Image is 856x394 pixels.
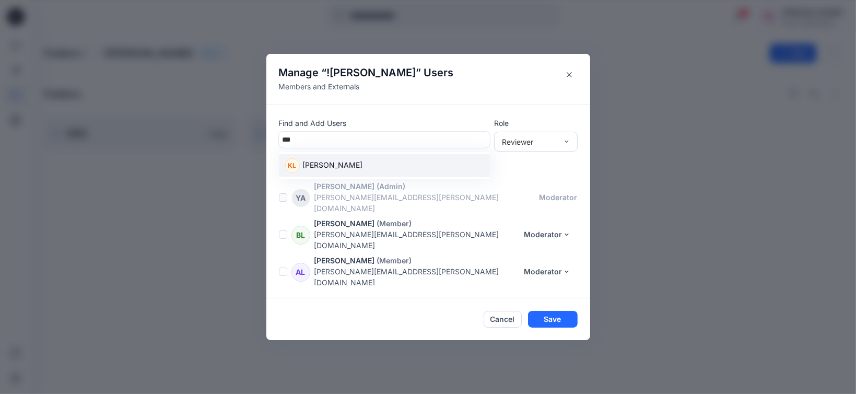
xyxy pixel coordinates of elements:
[484,311,522,328] button: Cancel
[377,218,412,229] p: (Member)
[377,181,406,192] p: (Admin)
[502,136,557,147] div: Reviewer
[327,66,416,79] span: ![PERSON_NAME]
[528,311,578,328] button: Save
[279,81,454,92] p: Members and Externals
[279,118,490,129] p: Find and Add Users
[279,66,454,79] h4: Manage “ ” Users
[303,159,363,173] p: [PERSON_NAME]
[377,255,412,266] p: (Member)
[314,266,518,288] p: [PERSON_NAME][EMAIL_ADDRESS][PERSON_NAME][DOMAIN_NAME]
[314,229,518,251] p: [PERSON_NAME][EMAIL_ADDRESS][PERSON_NAME][DOMAIN_NAME]
[285,158,300,173] div: KL
[518,263,578,280] button: Moderator
[314,218,375,229] p: [PERSON_NAME]
[314,192,540,214] p: [PERSON_NAME][EMAIL_ADDRESS][PERSON_NAME][DOMAIN_NAME]
[518,226,578,243] button: Moderator
[291,226,310,245] div: BL
[291,189,310,207] div: YA
[540,192,578,203] p: moderator
[314,181,375,192] p: [PERSON_NAME]
[291,263,310,282] div: AL
[494,118,578,129] p: Role
[561,66,578,83] button: Close
[314,255,375,266] p: [PERSON_NAME]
